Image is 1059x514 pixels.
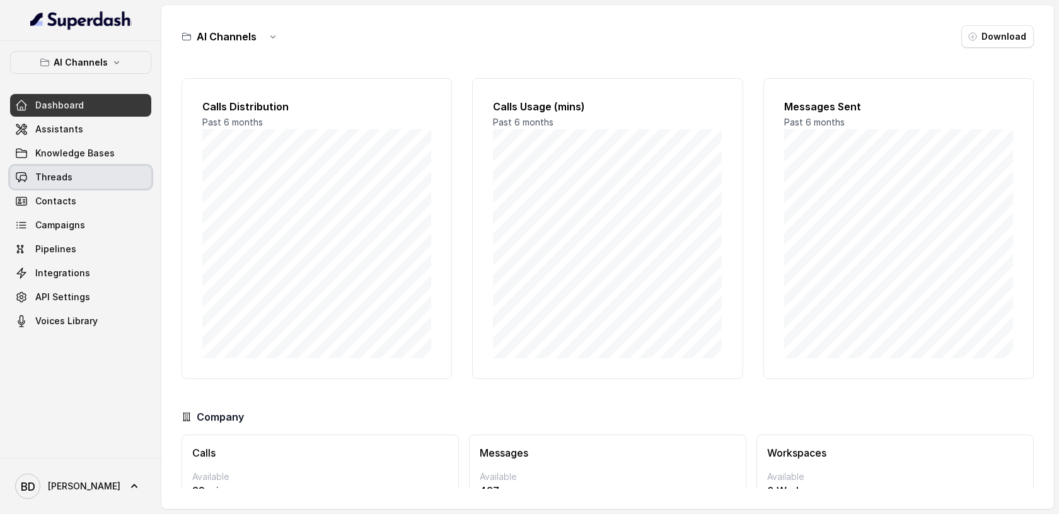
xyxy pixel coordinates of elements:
[35,171,72,184] span: Threads
[35,195,76,207] span: Contacts
[202,99,431,114] h2: Calls Distribution
[10,51,151,74] button: AI Channels
[784,99,1013,114] h2: Messages Sent
[493,99,722,114] h2: Calls Usage (mins)
[192,483,448,498] p: 82 mins
[784,117,845,127] span: Past 6 months
[10,310,151,332] a: Voices Library
[10,214,151,237] a: Campaigns
[35,243,76,255] span: Pipelines
[35,147,115,160] span: Knowledge Bases
[197,29,257,44] h3: AI Channels
[35,219,85,231] span: Campaigns
[767,470,1023,483] p: Available
[35,123,83,136] span: Assistants
[10,118,151,141] a: Assistants
[10,469,151,504] a: [PERSON_NAME]
[493,117,553,127] span: Past 6 months
[480,470,736,483] p: Available
[10,286,151,308] a: API Settings
[35,99,84,112] span: Dashboard
[10,238,151,260] a: Pipelines
[30,10,132,30] img: light.svg
[192,445,448,460] h3: Calls
[35,267,90,279] span: Integrations
[10,94,151,117] a: Dashboard
[10,262,151,284] a: Integrations
[21,480,35,493] text: BD
[192,470,448,483] p: Available
[35,315,98,327] span: Voices Library
[35,291,90,303] span: API Settings
[197,409,244,424] h3: Company
[10,142,151,165] a: Knowledge Bases
[10,166,151,189] a: Threads
[480,445,736,460] h3: Messages
[767,483,1023,498] p: 0 Workspaces
[961,25,1034,48] button: Download
[54,55,108,70] p: AI Channels
[480,483,736,498] p: 487 messages
[10,190,151,213] a: Contacts
[202,117,263,127] span: Past 6 months
[48,480,120,493] span: [PERSON_NAME]
[767,445,1023,460] h3: Workspaces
